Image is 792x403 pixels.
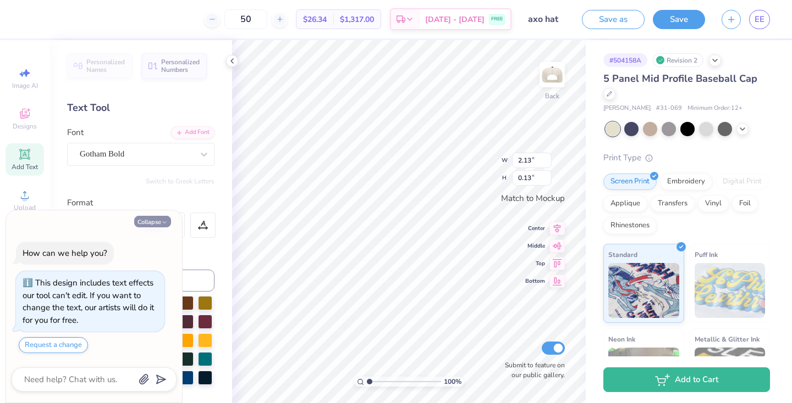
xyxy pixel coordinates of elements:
[603,104,651,113] span: [PERSON_NAME]
[425,14,485,25] span: [DATE] - [DATE]
[695,333,760,345] span: Metallic & Glitter Ink
[603,367,770,392] button: Add to Cart
[695,263,766,318] img: Puff Ink
[14,203,36,212] span: Upload
[67,100,215,115] div: Text Tool
[67,126,84,139] label: Font
[656,104,682,113] span: # 31-069
[146,177,215,186] button: Switch to Greek Letters
[13,122,37,131] span: Designs
[444,377,461,387] span: 100 %
[19,337,88,353] button: Request a change
[161,58,200,74] span: Personalized Numbers
[698,195,729,212] div: Vinyl
[732,195,758,212] div: Foil
[171,126,215,139] div: Add Font
[603,72,757,85] span: 5 Panel Mid Profile Baseball Cap
[653,10,705,29] button: Save
[520,8,574,30] input: Untitled Design
[603,173,657,190] div: Screen Print
[749,10,770,29] a: EE
[541,64,563,86] img: Back
[603,53,647,67] div: # 504158A
[23,248,107,259] div: How can we help you?
[23,277,154,326] div: This design includes text effects our tool can't edit. If you want to change the text, our artist...
[303,14,327,25] span: $26.34
[86,58,125,74] span: Personalized Names
[582,10,645,29] button: Save as
[525,277,545,285] span: Bottom
[525,242,545,250] span: Middle
[755,13,765,26] span: EE
[525,260,545,267] span: Top
[687,104,743,113] span: Minimum Order: 12 +
[340,14,374,25] span: $1,317.00
[695,249,718,260] span: Puff Ink
[12,163,38,171] span: Add Text
[608,263,679,318] img: Standard
[134,216,171,227] button: Collapse
[716,173,769,190] div: Digital Print
[608,333,635,345] span: Neon Ink
[491,15,503,23] span: FREE
[603,217,657,234] div: Rhinestones
[603,152,770,164] div: Print Type
[695,348,766,402] img: Metallic & Glitter Ink
[545,91,559,101] div: Back
[603,195,647,212] div: Applique
[499,360,565,380] label: Submit to feature on our public gallery.
[67,197,216,209] div: Format
[525,225,545,232] span: Center
[651,195,695,212] div: Transfers
[608,348,679,402] img: Neon Ink
[608,249,637,260] span: Standard
[660,173,712,190] div: Embroidery
[653,53,703,67] div: Revision 2
[12,81,38,90] span: Image AI
[224,9,267,29] input: – –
